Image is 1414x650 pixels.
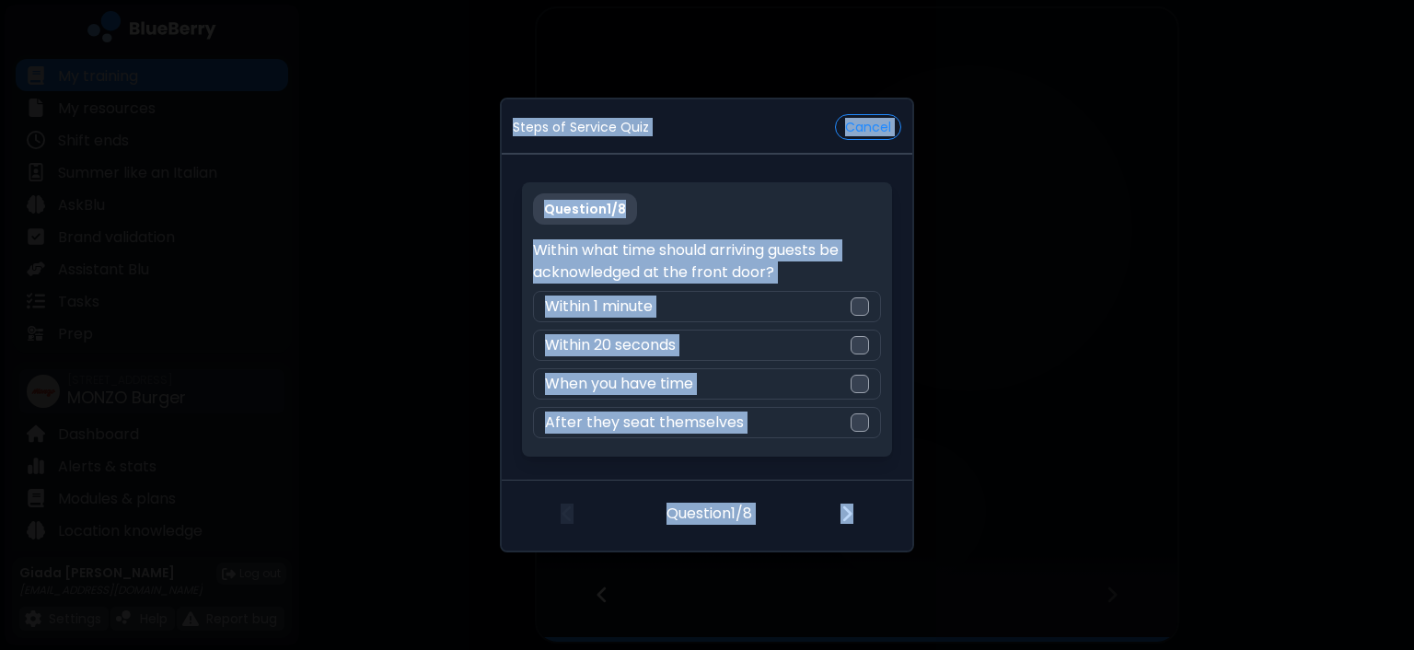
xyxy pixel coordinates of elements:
[666,481,752,525] p: Question 1 / 8
[545,296,653,318] p: Within 1 minute
[835,114,901,140] button: Cancel
[545,412,744,434] p: After they seat themselves
[545,334,676,356] p: Within 20 seconds
[533,193,637,225] p: Question 1 / 8
[840,504,853,524] img: file icon
[545,373,693,395] p: When you have time
[513,119,649,135] p: Steps of Service Quiz
[533,239,880,284] p: Within what time should arriving guests be acknowledged at the front door?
